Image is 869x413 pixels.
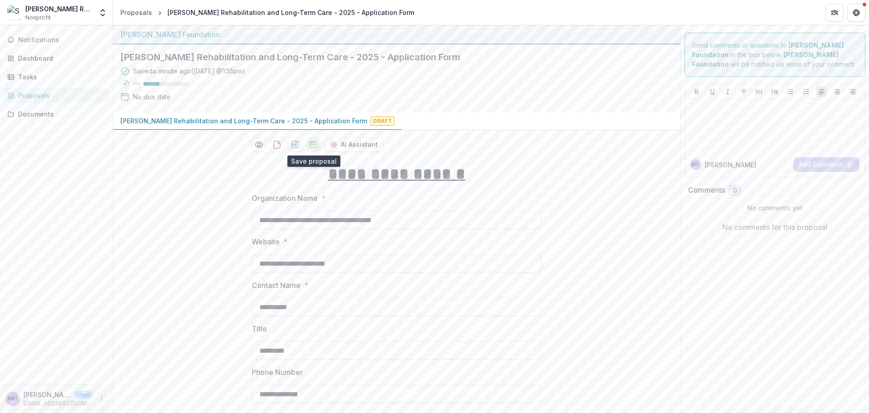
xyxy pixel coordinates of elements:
div: Documents [18,109,102,119]
span: Draft [371,117,394,126]
p: [PERSON_NAME] Rehabilitation and Long-Term Care - 2025 - Application Form [120,116,367,126]
button: Notifications [4,33,109,47]
div: Dashboard [18,53,102,63]
button: Underline [707,86,718,97]
span: Nonprofit [25,14,51,22]
a: Documents [4,107,109,121]
button: Bold [691,86,702,97]
button: Align Right [847,86,858,97]
div: Saved a minute ago ( [DATE] @ 1:55pm ) [133,66,245,76]
p: No comments yet [688,203,862,213]
img: Sundale Rehabilitation and Long-Term Care [7,5,22,20]
button: Open entity switcher [96,4,109,22]
button: Ordered List [801,86,812,97]
a: Dashboard [4,51,109,66]
div: Send comments or questions to in the box below. will be notified via email of your comment. [684,33,866,77]
button: Align Center [832,86,843,97]
button: AI Assistant [324,137,384,152]
div: Mike Hicks [8,396,17,402]
div: [PERSON_NAME] Rehabilitation and Long-Term Care - 2025 - Application Form [167,8,414,17]
p: Phone Number [252,367,303,378]
p: 35 % [133,81,140,87]
p: Title [252,323,267,334]
button: Bullet List [785,86,796,97]
a: Proposals [117,6,156,19]
a: Tasks [4,69,109,84]
button: Add Comment [793,157,859,172]
button: Heading 2 [769,86,780,97]
button: More [96,394,107,404]
div: [PERSON_NAME] Foundation [120,29,673,40]
div: Proposals [18,91,102,100]
p: [PERSON_NAME] [705,160,756,170]
p: [PERSON_NAME] [24,390,71,399]
button: download-proposal [288,137,302,152]
h2: [PERSON_NAME] Rehabilitation and Long-Term Care - 2025 - Application Form [120,52,659,63]
span: Notifications [18,36,105,44]
div: Tasks [18,72,102,82]
button: Preview 4f27476f-4a46-4b0e-85d7-3820f79fd951-0.pdf [252,137,266,152]
button: Strike [738,86,749,97]
button: download-proposal [270,137,284,152]
nav: breadcrumb [117,6,418,19]
button: download-proposal [306,137,320,152]
div: [PERSON_NAME] Rehabilitation and Long-Term Care [25,4,93,14]
button: Align Left [816,86,827,97]
p: User [74,391,93,399]
button: Partners [826,4,844,22]
div: No due date [133,92,171,102]
p: [EMAIL_ADDRESS][DOMAIN_NAME] [24,399,93,408]
span: 0 [733,187,737,194]
h2: Comments [688,186,725,194]
p: Contact Name [252,280,301,291]
p: Website [252,236,280,247]
div: Mike Hicks [692,162,699,167]
button: Heading 1 [754,86,764,97]
p: No comments for this proposal [722,222,827,233]
button: Get Help [847,4,865,22]
p: Organization Name [252,193,318,204]
div: Proposals [120,8,152,17]
button: Italicize [722,86,733,97]
a: Proposals [4,88,109,103]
